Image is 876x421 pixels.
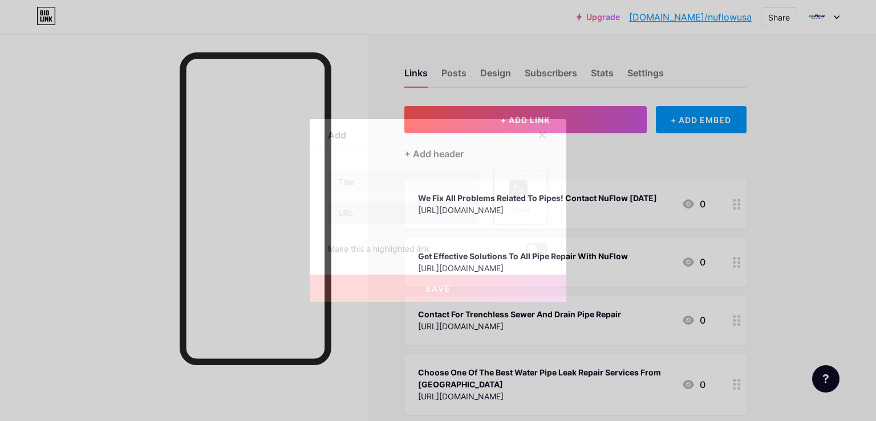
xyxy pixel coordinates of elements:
[509,206,532,214] div: Picture
[328,243,429,256] div: Make this a highlighted link
[310,275,566,302] button: Save
[425,284,451,293] span: Save
[328,201,479,224] input: URL
[328,170,479,193] input: Title
[328,128,346,142] div: Add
